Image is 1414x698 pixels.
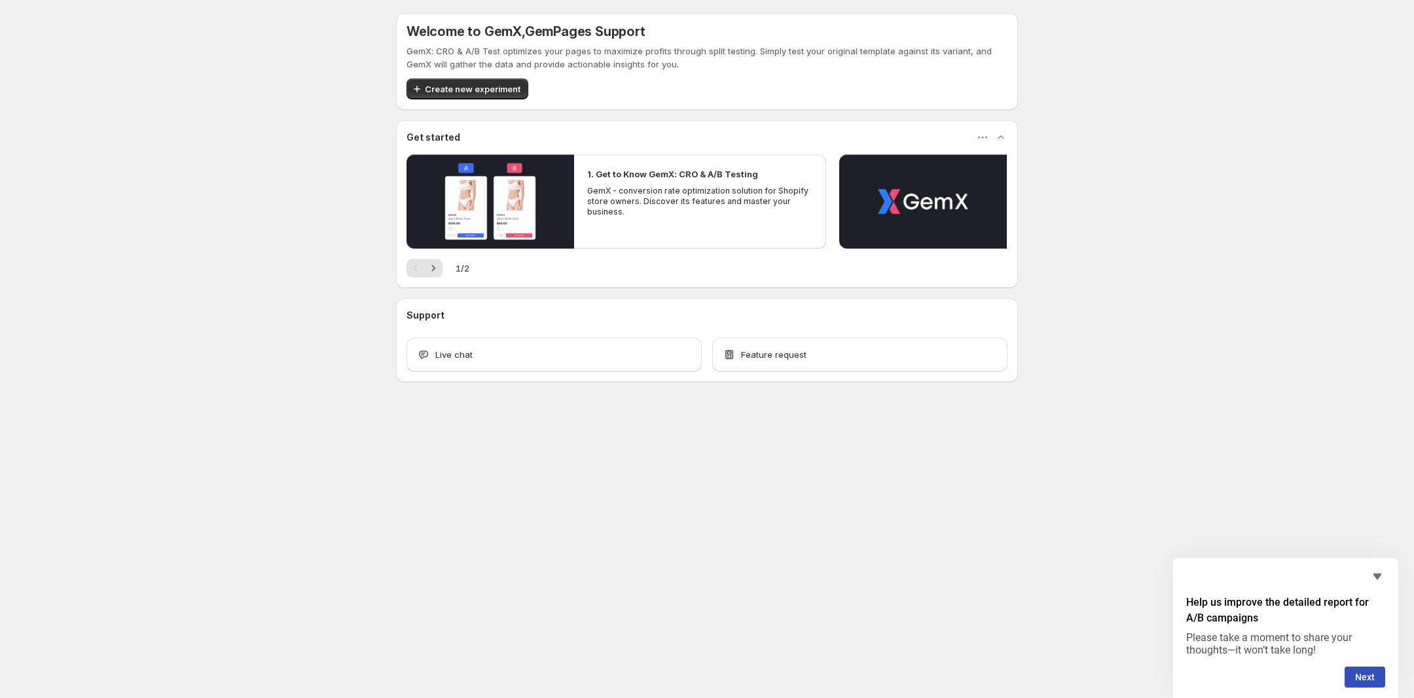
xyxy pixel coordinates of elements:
[1369,568,1385,584] button: Hide survey
[407,154,574,249] button: Play video
[407,44,1007,71] p: GemX: CRO & A/B Test optimizes your pages to maximize profits through split testing. Simply test ...
[407,309,444,322] h3: Support
[1186,631,1385,656] p: Please take a moment to share your thoughts—it won’t take long!
[425,82,520,96] span: Create new experiment
[839,154,1007,249] button: Play video
[522,24,645,39] span: , GemPages Support
[407,259,443,277] nav: Pagination
[456,262,469,275] span: 1 / 2
[1186,568,1385,688] div: Help us improve the detailed report for A/B campaigns
[407,131,460,144] h3: Get started
[1186,595,1385,626] h2: Help us improve the detailed report for A/B campaigns
[407,79,528,99] button: Create new experiment
[587,186,812,217] p: GemX - conversion rate optimization solution for Shopify store owners. Discover its features and ...
[435,348,473,361] span: Live chat
[741,348,807,361] span: Feature request
[424,259,443,277] button: Next
[1345,667,1385,688] button: Next question
[587,167,758,181] h2: 1. Get to Know GemX: CRO & A/B Testing
[407,24,645,39] h5: Welcome to GemX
